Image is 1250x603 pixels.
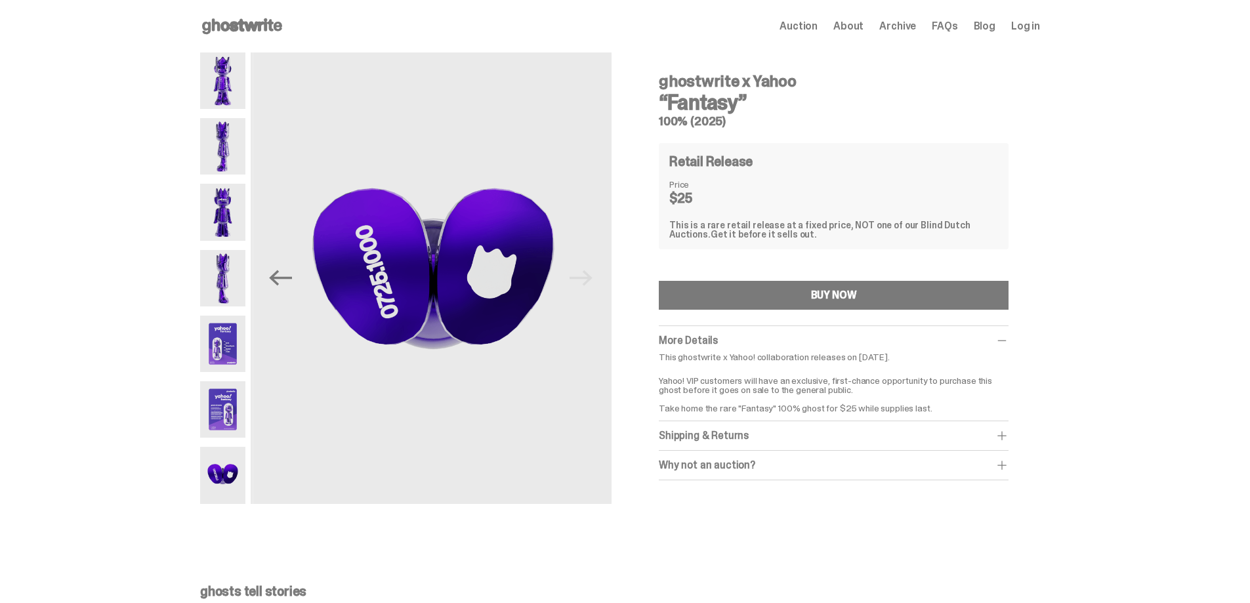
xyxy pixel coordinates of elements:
a: Log in [1011,21,1040,31]
button: BUY NOW [659,281,1009,310]
a: Auction [780,21,818,31]
span: More Details [659,333,718,347]
a: Blog [974,21,995,31]
p: Yahoo! VIP customers will have an exclusive, first-chance opportunity to purchase this ghost befo... [659,367,1009,413]
dt: Price [669,180,735,189]
h4: Retail Release [669,155,753,168]
p: ghosts tell stories [200,585,1040,598]
img: Yahoo-HG---1.png [200,52,245,109]
div: This is a rare retail release at a fixed price, NOT one of our Blind Dutch Auctions. [669,220,998,239]
span: Get it before it sells out. [711,228,817,240]
img: Yahoo-HG---7.png [200,447,245,503]
a: FAQs [932,21,957,31]
p: This ghostwrite x Yahoo! collaboration releases on [DATE]. [659,352,1009,362]
div: BUY NOW [811,290,857,301]
div: Shipping & Returns [659,429,1009,442]
img: Yahoo-HG---7.png [253,52,614,504]
dd: $25 [669,192,735,205]
img: Yahoo-HG---4.png [200,250,245,306]
img: Yahoo-HG---6.png [200,381,245,438]
a: Archive [879,21,916,31]
img: Yahoo-HG---5.png [200,316,245,372]
h5: 100% (2025) [659,115,1009,127]
img: Yahoo-HG---2.png [200,118,245,175]
button: Previous [266,264,295,293]
a: About [833,21,864,31]
h4: ghostwrite x Yahoo [659,73,1009,89]
div: Why not an auction? [659,459,1009,472]
img: Yahoo-HG---3.png [200,184,245,240]
h3: “Fantasy” [659,92,1009,113]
